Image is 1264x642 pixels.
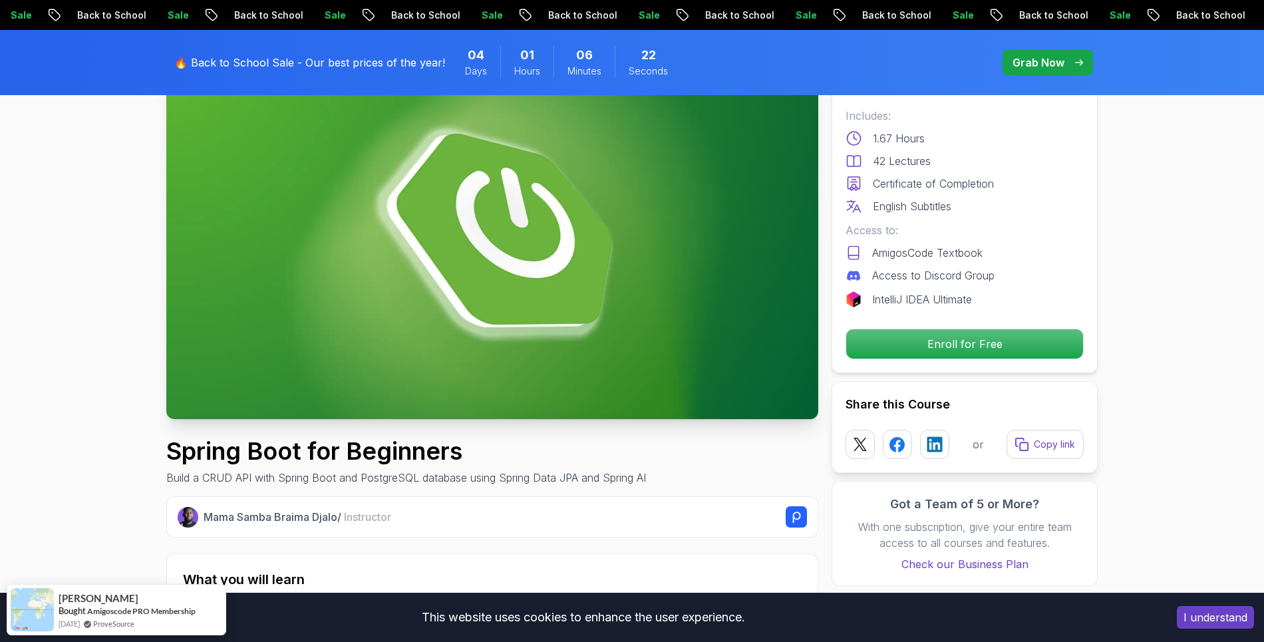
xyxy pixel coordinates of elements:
span: Seconds [629,65,668,78]
p: Back to School [379,9,469,22]
p: Certificate of Completion [873,176,994,192]
h2: Share this Course [846,395,1084,414]
h1: Spring Boot for Beginners [166,438,646,464]
span: [PERSON_NAME] [59,593,138,604]
span: [DATE] [59,618,80,629]
p: or [973,436,984,452]
p: Sale [940,9,983,22]
span: Instructor [344,510,391,524]
h3: Got a Team of 5 or More? [846,495,1084,514]
p: 🔥 Back to School Sale - Our best prices of the year! [174,55,445,71]
p: AmigosCode Textbook [872,245,983,261]
p: Back to School [693,9,783,22]
p: Back to School [1007,9,1097,22]
p: Back to School [65,9,155,22]
h2: What you will learn [183,570,802,589]
p: With one subscription, give your entire team access to all courses and features. [846,519,1084,551]
p: Access to: [846,222,1084,238]
p: Grab Now [1013,55,1064,71]
p: Access to Discord Group [872,267,995,283]
p: Back to School [536,9,626,22]
p: Build a CRUD API with Spring Boot and PostgreSQL database using Spring Data JPA and Spring AI [166,470,646,486]
p: 42 Lectures [873,153,931,169]
span: 4 Days [468,46,484,65]
p: Enroll for Free [846,329,1083,359]
p: Sale [469,9,512,22]
p: Mama Samba Braima Djalo / [204,509,391,525]
span: 6 Minutes [576,46,593,65]
span: Days [465,65,487,78]
p: Sale [312,9,355,22]
img: Nelson Djalo [178,507,198,528]
p: Back to School [1164,9,1254,22]
a: ProveSource [93,618,134,629]
span: Minutes [567,65,601,78]
a: Amigoscode PRO Membership [87,606,196,616]
p: Sale [1097,9,1140,22]
button: Accept cookies [1177,606,1254,629]
img: provesource social proof notification image [11,588,54,631]
img: jetbrains logo [846,291,862,307]
button: Copy link [1007,430,1084,459]
p: Sale [155,9,198,22]
p: English Subtitles [873,198,951,214]
a: Check our Business Plan [846,556,1084,572]
p: Sale [783,9,826,22]
p: Sale [626,9,669,22]
div: This website uses cookies to enhance the user experience. [10,603,1157,632]
p: Copy link [1034,438,1075,451]
span: 1 Hours [520,46,534,65]
span: Bought [59,605,86,616]
span: Hours [514,65,540,78]
p: Back to School [850,9,940,22]
img: spring-boot-for-beginners_thumbnail [166,53,818,419]
button: Enroll for Free [846,329,1084,359]
p: 1.67 Hours [873,130,925,146]
p: Includes: [846,108,1084,124]
p: IntelliJ IDEA Ultimate [872,291,972,307]
span: 22 Seconds [641,46,656,65]
p: Back to School [222,9,312,22]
